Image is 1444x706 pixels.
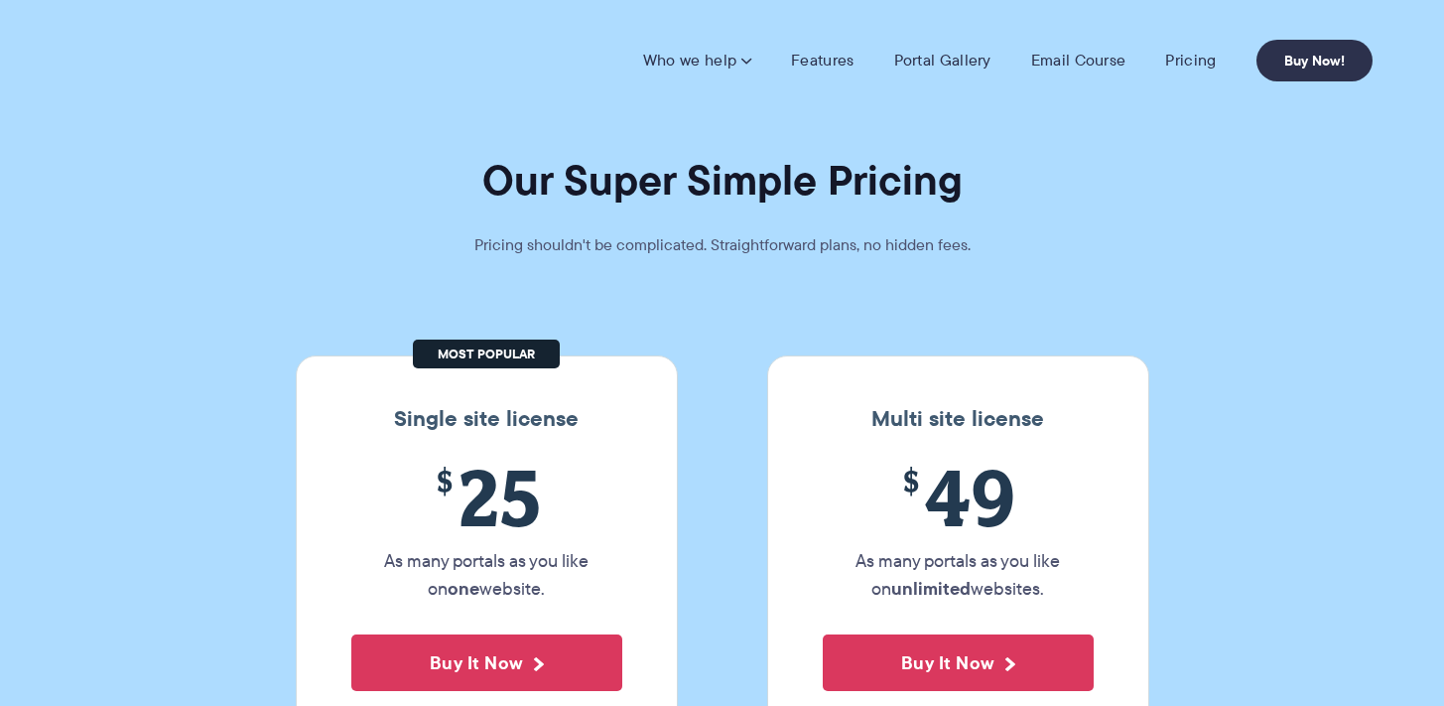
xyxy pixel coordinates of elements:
span: 49 [823,452,1094,542]
a: Email Course [1031,51,1126,71]
button: Buy It Now [351,635,622,691]
a: Who we help [643,51,751,71]
button: Buy It Now [823,635,1094,691]
h3: Multi site license [788,406,1128,432]
p: Pricing shouldn't be complicated. Straightforward plans, no hidden fees. [425,231,1020,259]
p: As many portals as you like on websites. [823,547,1094,603]
span: 25 [351,452,622,542]
strong: one [448,575,479,602]
h3: Single site license [317,406,657,432]
p: As many portals as you like on website. [351,547,622,603]
a: Features [791,51,853,71]
a: Pricing [1165,51,1216,71]
a: Buy Now! [1256,40,1373,81]
strong: unlimited [891,575,971,602]
a: Portal Gallery [894,51,991,71]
